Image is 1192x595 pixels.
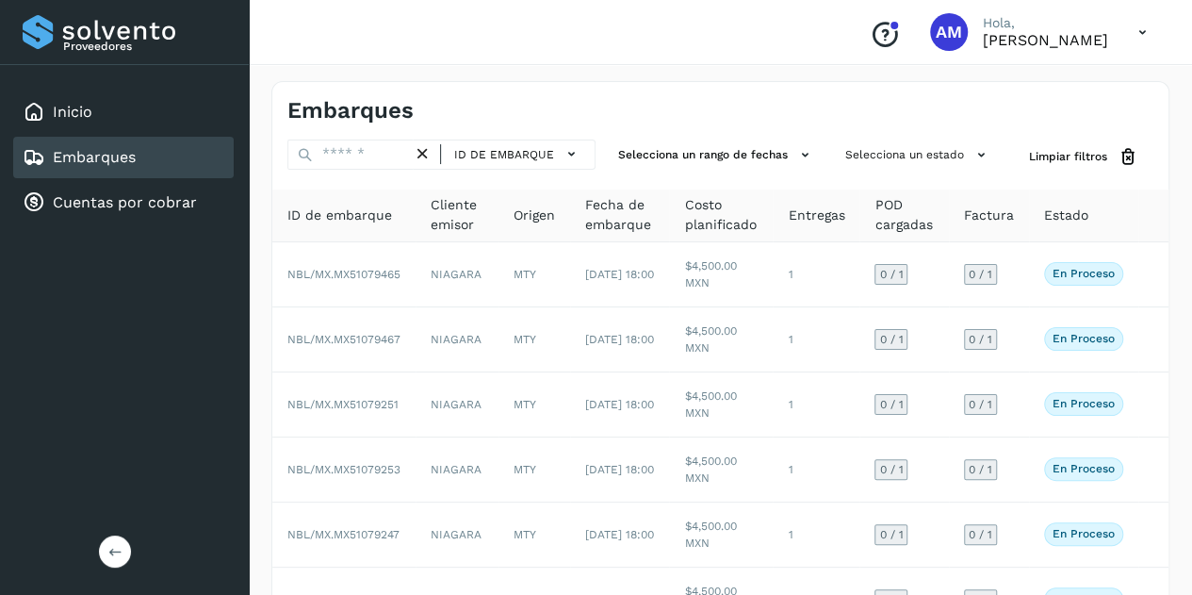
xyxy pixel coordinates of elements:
span: Estado [1044,206,1088,225]
span: Entregas [788,206,844,225]
td: NIAGARA [416,372,498,438]
span: 0 / 1 [879,334,903,345]
span: Origen [514,206,555,225]
p: En proceso [1053,462,1115,475]
td: 1 [773,307,859,372]
span: 0 / 1 [969,269,992,280]
td: MTY [498,503,570,568]
span: 0 / 1 [879,399,903,410]
td: MTY [498,438,570,503]
p: En proceso [1053,267,1115,280]
span: NBL/MX.MX51079465 [287,268,400,281]
span: [DATE] 18:00 [585,528,654,541]
p: En proceso [1053,397,1115,410]
td: 1 [773,438,859,503]
span: NBL/MX.MX51079247 [287,528,400,541]
a: Inicio [53,103,92,121]
span: 0 / 1 [879,269,903,280]
a: Cuentas por cobrar [53,193,197,211]
td: NIAGARA [416,307,498,372]
td: $4,500.00 MXN [669,503,773,568]
span: Fecha de embarque [585,195,654,235]
span: 0 / 1 [969,399,992,410]
a: Embarques [53,148,136,166]
span: 0 / 1 [969,464,992,475]
h4: Embarques [287,97,414,124]
div: Embarques [13,137,234,178]
td: NIAGARA [416,503,498,568]
p: Proveedores [63,40,226,53]
td: MTY [498,372,570,438]
td: NIAGARA [416,438,498,503]
span: Cliente emisor [431,195,483,235]
td: $4,500.00 MXN [669,307,773,372]
td: 1 [773,372,859,438]
span: NBL/MX.MX51079467 [287,333,400,346]
p: Angele Monserrat Manriquez Bisuett [983,31,1108,49]
span: 0 / 1 [969,529,992,540]
span: Factura [964,206,1014,225]
p: En proceso [1053,332,1115,345]
span: 0 / 1 [879,529,903,540]
span: NBL/MX.MX51079251 [287,398,399,411]
span: [DATE] 18:00 [585,268,654,281]
span: ID de embarque [287,206,392,225]
button: Limpiar filtros [1014,140,1153,174]
button: Selecciona un rango de fechas [611,140,823,171]
span: ID de embarque [454,146,554,163]
span: [DATE] 18:00 [585,398,654,411]
span: [DATE] 18:00 [585,463,654,476]
td: $4,500.00 MXN [669,242,773,307]
span: [DATE] 18:00 [585,333,654,346]
span: 0 / 1 [969,334,992,345]
td: 1 [773,503,859,568]
td: MTY [498,242,570,307]
button: Selecciona un estado [838,140,999,171]
div: Inicio [13,91,234,133]
p: En proceso [1053,527,1115,540]
span: NBL/MX.MX51079253 [287,463,400,476]
td: 1 [773,242,859,307]
td: $4,500.00 MXN [669,438,773,503]
span: Costo planificado [684,195,758,235]
div: Cuentas por cobrar [13,182,234,223]
td: NIAGARA [416,242,498,307]
td: MTY [498,307,570,372]
span: 0 / 1 [879,464,903,475]
span: POD cargadas [874,195,934,235]
button: ID de embarque [449,140,587,168]
p: Hola, [983,15,1108,31]
span: Limpiar filtros [1029,148,1107,165]
td: $4,500.00 MXN [669,372,773,438]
